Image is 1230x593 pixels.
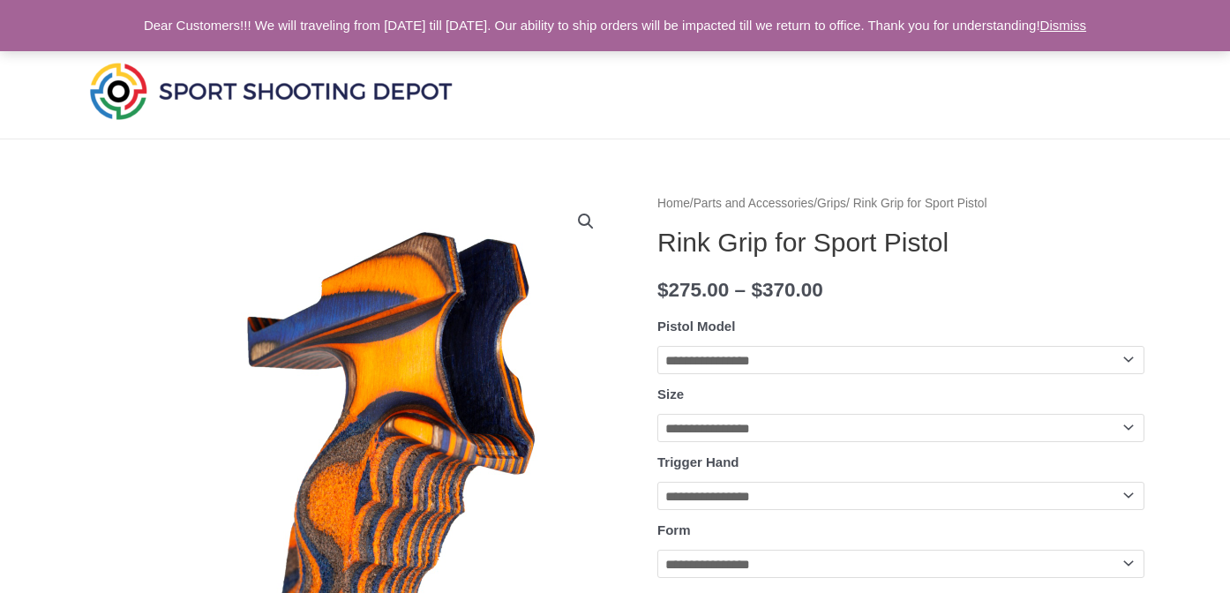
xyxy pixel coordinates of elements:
[657,319,735,334] label: Pistol Model
[817,197,846,210] a: Grips
[86,58,456,124] img: Sport Shooting Depot
[657,279,729,301] bdi: 275.00
[657,279,669,301] span: $
[657,192,1144,215] nav: Breadcrumb
[657,454,739,469] label: Trigger Hand
[657,227,1144,259] h1: Rink Grip for Sport Pistol
[751,279,822,301] bdi: 370.00
[1040,18,1087,33] a: Dismiss
[694,197,814,210] a: Parts and Accessories
[657,197,690,210] a: Home
[657,387,684,402] label: Size
[735,279,746,301] span: –
[657,522,691,537] label: Form
[751,279,762,301] span: $
[570,206,602,237] a: View full-screen image gallery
